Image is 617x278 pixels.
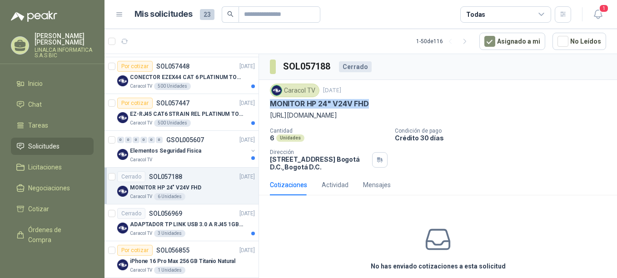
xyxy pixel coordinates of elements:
[130,193,152,200] p: Caracol TV
[270,134,274,142] p: 6
[11,221,94,248] a: Órdenes de Compra
[117,186,128,197] img: Company Logo
[270,110,606,120] p: [URL][DOMAIN_NAME]
[590,6,606,23] button: 1
[11,96,94,113] a: Chat
[117,75,128,86] img: Company Logo
[11,159,94,176] a: Licitaciones
[276,134,304,142] div: Unidades
[104,94,259,131] a: Por cotizarSOL057447[DATE] Company LogoEZ-RJ45 CAT6 STRAIN REL PLATINUM TOOLSCaracol TV500 Unidades
[28,162,62,172] span: Licitaciones
[28,99,42,109] span: Chat
[117,98,153,109] div: Por cotizar
[104,168,259,204] a: CerradoSOL057188[DATE] Company LogoMONITOR HP 24" V24V FHDCaracol TV6 Unidades
[104,241,259,278] a: Por cotizarSOL056855[DATE] Company LogoiPhone 16 Pro Max 256 GB Titanio NaturalCaracol TV1 Unidades
[130,230,152,237] p: Caracol TV
[270,99,369,109] p: MONITOR HP 24" V24V FHD
[283,60,332,74] h3: SOL057188
[130,267,152,274] p: Caracol TV
[117,259,128,270] img: Company Logo
[239,173,255,181] p: [DATE]
[28,256,62,266] span: Remisiones
[154,267,185,274] div: 1 Unidades
[154,230,185,237] div: 3 Unidades
[339,61,372,72] div: Cerrado
[270,128,388,134] p: Cantidad
[117,208,145,219] div: Cerrado
[552,33,606,50] button: No Leídos
[28,79,43,89] span: Inicio
[117,61,153,72] div: Por cotizar
[28,120,48,130] span: Tareas
[149,210,182,217] p: SOL056969
[28,183,70,193] span: Negociaciones
[270,155,368,171] p: [STREET_ADDRESS] Bogotá D.C. , Bogotá D.C.
[104,204,259,241] a: CerradoSOL056969[DATE] Company LogoADAPTADOR TP LINK USB 3.0 A RJ45 1GB WINDOWSCaracol TV3 Unidades
[270,180,307,190] div: Cotizaciones
[395,128,613,134] p: Condición de pago
[227,11,234,17] span: search
[148,137,155,143] div: 0
[323,86,341,95] p: [DATE]
[479,33,545,50] button: Asignado a mi
[239,136,255,144] p: [DATE]
[156,63,189,69] p: SOL057448
[239,62,255,71] p: [DATE]
[130,156,152,164] p: Caracol TV
[395,134,613,142] p: Crédito 30 días
[200,9,214,20] span: 23
[154,83,191,90] div: 500 Unidades
[166,137,204,143] p: GSOL005607
[133,137,139,143] div: 0
[117,112,128,123] img: Company Logo
[104,57,259,94] a: Por cotizarSOL057448[DATE] Company LogoCONECTOR EZEX44 CAT 6 PLATINUM TOOLSCaracol TV500 Unidades
[156,247,189,253] p: SOL056855
[35,33,94,45] p: [PERSON_NAME] [PERSON_NAME]
[35,47,94,58] p: LINALCA INFORMATICA S.A.S BIC
[416,34,472,49] div: 1 - 50 de 116
[28,204,49,214] span: Cotizar
[117,171,145,182] div: Cerrado
[239,209,255,218] p: [DATE]
[130,220,243,229] p: ADAPTADOR TP LINK USB 3.0 A RJ45 1GB WINDOWS
[11,252,94,269] a: Remisiones
[11,138,94,155] a: Solicitudes
[140,137,147,143] div: 0
[239,99,255,108] p: [DATE]
[599,4,609,13] span: 1
[11,11,57,22] img: Logo peakr
[117,137,124,143] div: 0
[130,257,235,266] p: iPhone 16 Pro Max 256 GB Titanio Natural
[130,119,152,127] p: Caracol TV
[363,180,391,190] div: Mensajes
[117,134,257,164] a: 0 0 0 0 0 0 GSOL005607[DATE] Company LogoElementos Seguridad FisicaCaracol TV
[130,110,243,119] p: EZ-RJ45 CAT6 STRAIN REL PLATINUM TOOLS
[134,8,193,21] h1: Mis solicitudes
[28,225,85,245] span: Órdenes de Compra
[156,137,163,143] div: 0
[270,84,319,97] div: Caracol TV
[466,10,485,20] div: Todas
[130,147,201,155] p: Elementos Seguridad Fisica
[371,261,506,271] h3: No has enviado cotizaciones a esta solicitud
[117,149,128,160] img: Company Logo
[272,85,282,95] img: Company Logo
[130,184,201,192] p: MONITOR HP 24" V24V FHD
[154,119,191,127] div: 500 Unidades
[130,83,152,90] p: Caracol TV
[117,223,128,233] img: Company Logo
[154,193,185,200] div: 6 Unidades
[149,174,182,180] p: SOL057188
[28,141,60,151] span: Solicitudes
[130,73,243,82] p: CONECTOR EZEX44 CAT 6 PLATINUM TOOLS
[11,179,94,197] a: Negociaciones
[117,245,153,256] div: Por cotizar
[11,75,94,92] a: Inicio
[125,137,132,143] div: 0
[11,117,94,134] a: Tareas
[156,100,189,106] p: SOL057447
[270,149,368,155] p: Dirección
[11,200,94,218] a: Cotizar
[322,180,348,190] div: Actividad
[239,246,255,255] p: [DATE]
